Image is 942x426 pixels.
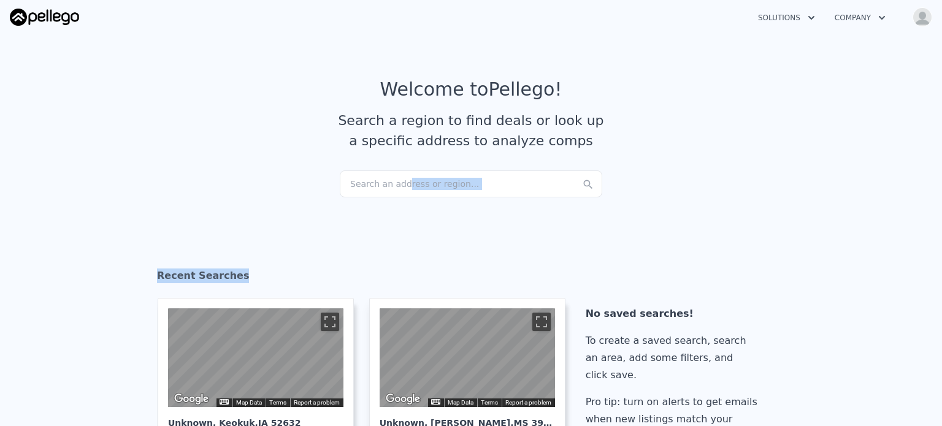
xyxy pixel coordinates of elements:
div: Street View [168,308,343,407]
img: Pellego [10,9,79,26]
img: Google [171,391,212,407]
a: Report a problem [505,399,551,406]
div: To create a saved search, search an area, add some filters, and click save. [586,332,762,384]
button: Toggle fullscreen view [532,313,551,331]
div: Welcome to Pellego ! [380,78,562,101]
a: Open this area in Google Maps (opens a new window) [383,391,423,407]
button: Toggle fullscreen view [321,313,339,331]
a: Terms (opens in new tab) [481,399,498,406]
button: Keyboard shortcuts [220,399,228,405]
div: Map [380,308,555,407]
button: Keyboard shortcuts [431,399,440,405]
img: Google [383,391,423,407]
a: Terms (opens in new tab) [269,399,286,406]
div: No saved searches! [586,305,762,322]
a: Open this area in Google Maps (opens a new window) [171,391,212,407]
button: Map Data [236,398,262,407]
a: Report a problem [294,399,340,406]
img: avatar [913,7,932,27]
button: Company [825,7,895,29]
div: Search a region to find deals or look up a specific address to analyze comps [334,110,608,151]
div: Street View [380,308,555,407]
div: Recent Searches [157,259,785,298]
div: Map [168,308,343,407]
button: Map Data [448,398,473,407]
div: Search an address or region... [340,170,602,197]
button: Solutions [748,7,825,29]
